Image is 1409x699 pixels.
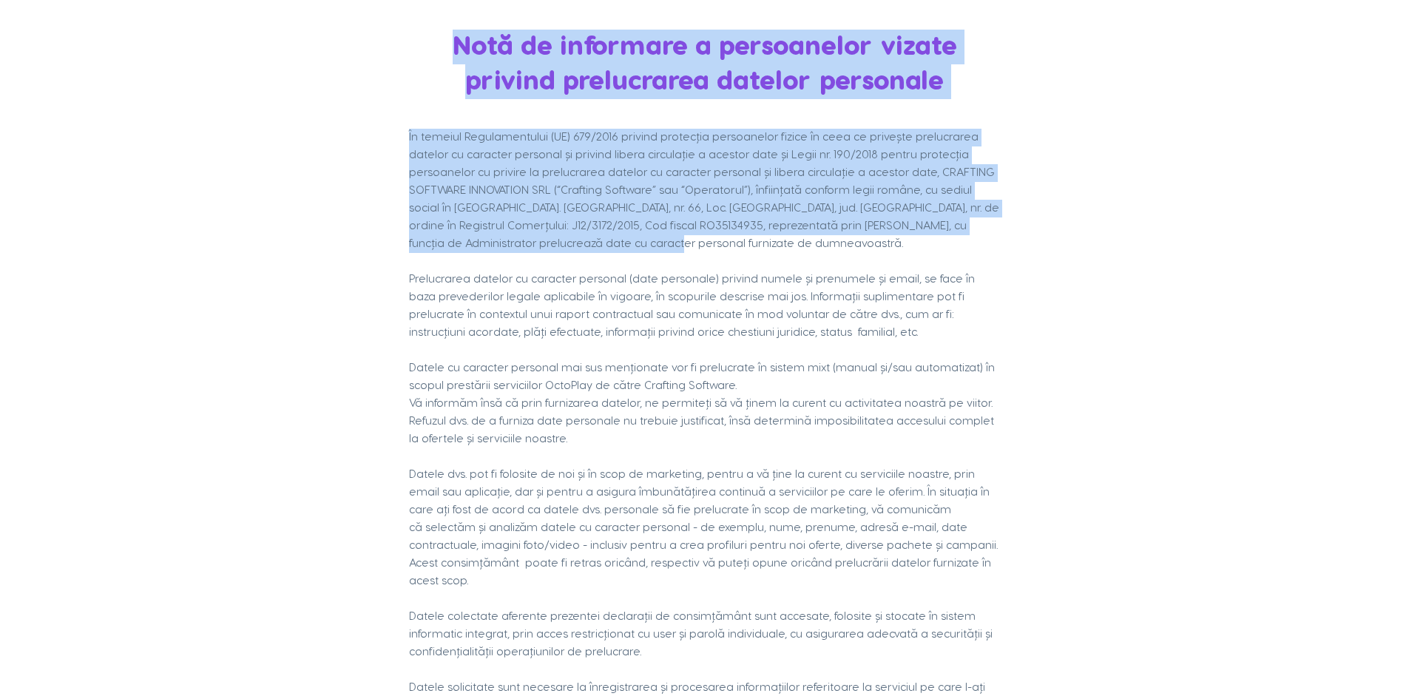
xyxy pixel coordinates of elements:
[409,395,1001,448] p: Vă informăm însă că prin furnizarea datelor, ne permiteți să vă ținem la curent cu activitatea no...
[409,359,1001,395] p: Datele cu caracter personal mai sus menționate vor fi prelucrate în sistem mixt (manual și/sau au...
[409,608,1001,661] p: Datele colectate aferente prezentei declarații de consimțământ sunt accesate, folosite și stocate...
[409,271,1001,342] p: Prelucrarea datelor cu caracter personal (date personale) privind numele și prenumele și email, s...
[409,129,1001,253] p: În temeiul Regulamentului (UE) 679/2016 privind protecția persoanelor fizice în ceea ce privește ...
[409,466,1001,590] p: Datele dvs. pot fi folosite de noi și în scop de marketing, pentru a vă ține la curent cu servici...
[453,33,957,95] span: Notă de informare a persoanelor vizate privind prelucrarea datelor personale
